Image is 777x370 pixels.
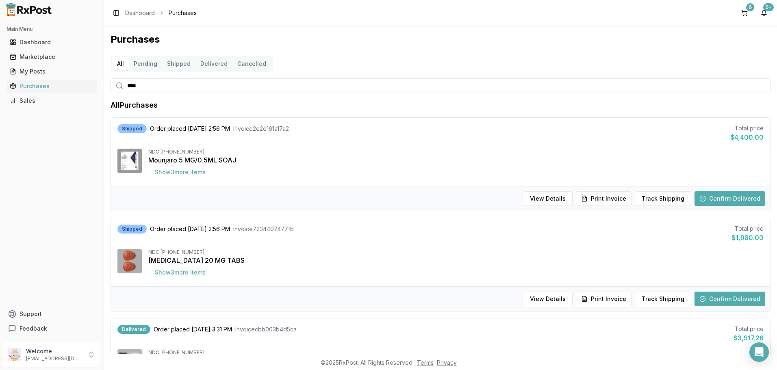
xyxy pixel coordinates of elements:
button: Pending [129,57,162,70]
button: Delivered [195,57,232,70]
nav: breadcrumb [125,9,197,17]
button: Confirm Delivered [695,191,765,206]
button: Track Shipping [635,292,691,306]
button: Feedback [3,321,100,336]
button: Print Invoice [576,292,632,306]
button: Sales [3,94,100,107]
a: Marketplace [7,50,97,64]
span: Order placed [DATE] 2:56 PM [150,125,230,133]
button: Print Invoice [576,191,632,206]
h1: All Purchases [111,100,158,111]
span: Order placed [DATE] 2:56 PM [150,225,230,233]
a: Terms [417,359,434,366]
button: 6 [738,6,751,19]
button: View Details [523,292,573,306]
div: Shipped [117,225,147,234]
div: Open Intercom Messenger [749,342,769,362]
button: Confirm Delivered [695,292,765,306]
a: Dashboard [125,9,155,17]
div: 9+ [763,3,774,11]
img: Mounjaro 5 MG/0.5ML SOAJ [117,149,142,173]
a: Sales [7,93,97,108]
div: My Posts [10,67,94,76]
button: 9+ [757,6,770,19]
span: Order placed [DATE] 3:31 PM [154,325,232,333]
img: RxPost Logo [3,3,55,16]
span: Feedback [20,325,47,333]
div: Purchases [10,82,94,90]
button: Show3more items [148,265,212,280]
div: Sales [10,97,94,105]
div: Total price [731,225,764,233]
div: Total price [734,325,764,333]
div: $1,980.00 [731,233,764,242]
a: My Posts [7,64,97,79]
div: NDC: [PHONE_NUMBER] [148,149,764,155]
span: Invoice 7234407477fb [233,225,294,233]
div: Mounjaro 5 MG/0.5ML SOAJ [148,155,764,165]
button: Support [3,307,100,321]
a: Purchases [7,79,97,93]
div: Delivered [117,325,150,334]
div: $4,400.00 [730,132,764,142]
button: Show3more items [148,165,212,180]
p: [EMAIL_ADDRESS][DOMAIN_NAME] [26,355,82,362]
div: 6 [746,3,754,11]
button: Cancelled [232,57,271,70]
button: Purchases [3,80,100,93]
div: Marketplace [10,53,94,61]
div: [MEDICAL_DATA] 20 MG TABS [148,255,764,265]
div: NDC: [PHONE_NUMBER] [148,249,764,255]
p: Welcome [26,347,82,355]
div: Dashboard [10,38,94,46]
button: View Details [523,191,573,206]
div: Shipped [117,124,147,133]
span: Purchases [169,9,197,17]
div: Total price [730,124,764,132]
button: Marketplace [3,50,100,63]
a: Dashboard [7,35,97,50]
span: Invoice cbb003b4d5ca [235,325,297,333]
button: Shipped [162,57,195,70]
h2: Main Menu [7,26,97,32]
a: Privacy [437,359,457,366]
button: Dashboard [3,36,100,49]
h1: Purchases [111,33,770,46]
button: All [112,57,129,70]
button: Track Shipping [635,191,691,206]
img: Trintellix 20 MG TABS [117,249,142,273]
span: Invoice 2e2e161a17a2 [233,125,289,133]
button: My Posts [3,65,100,78]
div: $3,917.26 [734,333,764,343]
img: User avatar [8,348,21,361]
div: NDC: [PHONE_NUMBER] [148,349,764,356]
